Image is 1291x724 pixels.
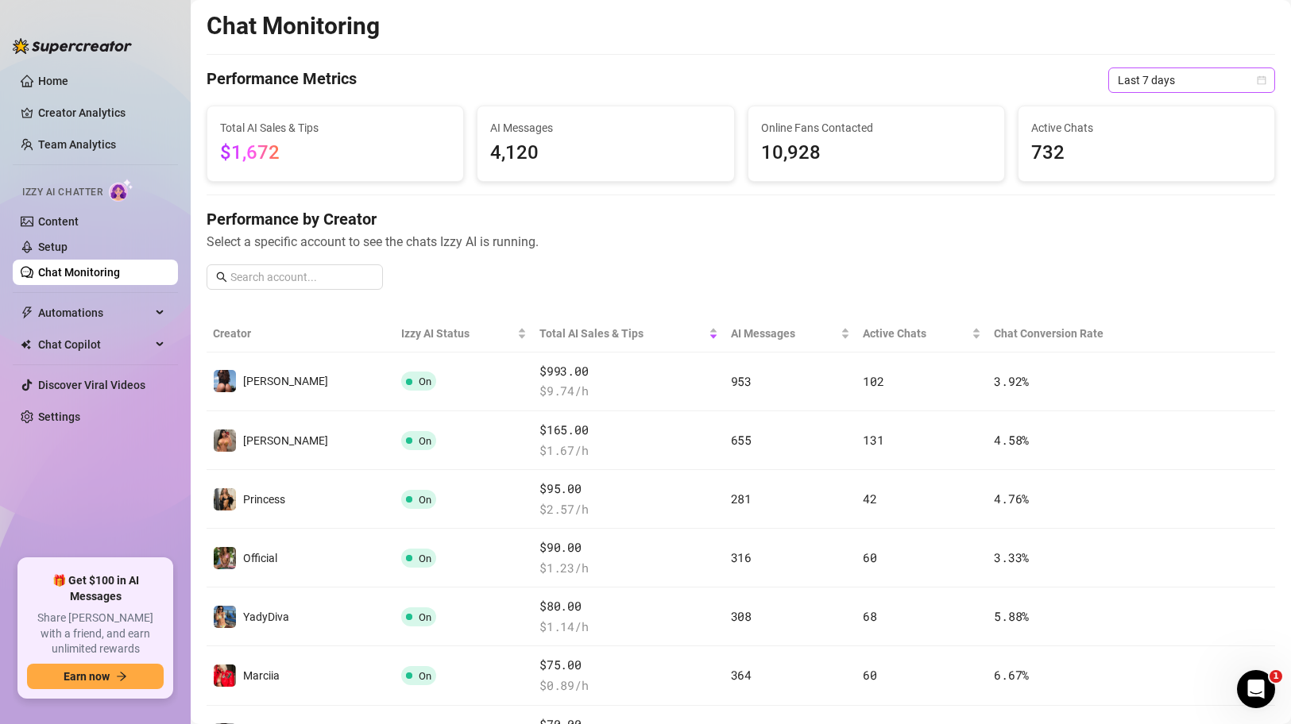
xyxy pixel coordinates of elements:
span: Earn now [64,670,110,683]
span: Official [243,552,277,564]
span: arrow-right [116,671,127,682]
span: $95.00 [539,479,717,499]
span: On [419,435,431,447]
span: 3.92 % [994,373,1029,389]
span: 60 [863,667,876,683]
span: Izzy AI Status [401,325,514,342]
span: AI Messages [731,325,838,342]
span: $ 2.57 /h [539,500,717,519]
img: logo-BBDzfeDw.svg [13,38,132,54]
span: $ 1.14 /h [539,618,717,637]
span: $165.00 [539,421,717,440]
img: Marie [214,370,236,392]
span: Chat Copilot [38,332,151,357]
span: 10,928 [761,138,991,168]
span: 732 [1031,138,1262,168]
span: On [419,670,431,682]
span: Last 7 days [1118,68,1266,92]
span: 4.58 % [994,432,1029,448]
a: Setup [38,241,68,253]
th: AI Messages [725,315,857,352]
span: 60 [863,549,876,565]
span: Automations [38,300,151,325]
span: $ 9.74 /h [539,382,717,401]
img: AI Chatter [109,179,133,202]
span: [PERSON_NAME] [243,434,328,447]
span: [PERSON_NAME] [243,375,328,387]
span: $ 1.23 /h [539,559,717,578]
span: Princess [243,493,285,506]
img: Chat Copilot [21,339,31,350]
span: $ 0.89 /h [539,676,717,695]
span: Active Chats [863,325,968,342]
button: Earn nowarrow-right [27,664,164,689]
span: search [216,271,227,283]
span: 364 [731,667,752,683]
span: 42 [863,491,876,506]
span: Online Fans Contacted [761,119,991,137]
span: On [419,553,431,564]
span: 308 [731,608,752,624]
th: Izzy AI Status [395,315,533,352]
a: Content [38,215,79,228]
span: On [419,375,431,387]
span: 281 [731,491,752,506]
span: Marciia [243,669,280,682]
span: 316 [731,549,752,565]
span: 131 [863,432,883,448]
span: 953 [731,373,752,389]
span: Share [PERSON_NAME] with a friend, and earn unlimited rewards [27,610,164,657]
span: Active Chats [1031,119,1262,137]
span: $993.00 [539,362,717,381]
span: YadyDiva [243,610,289,623]
h2: Chat Monitoring [207,11,380,41]
span: 5.88 % [994,608,1029,624]
span: 6.67 % [994,667,1029,683]
h4: Performance Metrics [207,67,357,93]
span: 655 [731,432,752,448]
img: Princess [214,488,236,510]
a: Chat Monitoring [38,266,120,279]
a: Home [38,75,68,87]
input: Search account... [230,268,373,286]
span: $75.00 [539,656,717,675]
span: AI Messages [490,119,721,137]
span: thunderbolt [21,306,33,319]
span: Total AI Sales & Tips [220,119,450,137]
span: $ 1.67 /h [539,441,717,460]
span: calendar [1257,75,1266,85]
th: Chat Conversion Rate [988,315,1168,352]
span: $1,672 [220,141,280,164]
h4: Performance by Creator [207,208,1275,230]
span: 4.76 % [994,491,1029,506]
span: 4,120 [490,138,721,168]
img: Official [214,547,236,569]
span: Select a specific account to see the chats Izzy AI is running. [207,232,1275,252]
span: Total AI Sales & Tips [539,325,705,342]
span: 🎁 Get $100 in AI Messages [27,573,164,604]
th: Creator [207,315,395,352]
a: Team Analytics [38,138,116,151]
span: On [419,494,431,506]
th: Active Chats [856,315,988,352]
span: On [419,611,431,623]
img: YadyDiva [214,606,236,628]
span: $90.00 [539,538,717,557]
a: Settings [38,410,80,423]
span: 68 [863,608,876,624]
span: 3.33 % [994,549,1029,565]
iframe: Intercom live chat [1237,670,1275,708]
span: 102 [863,373,883,389]
th: Total AI Sales & Tips [533,315,724,352]
span: 1 [1270,670,1282,683]
span: $80.00 [539,597,717,616]
a: Creator Analytics [38,100,165,125]
img: Marciia [214,664,236,687]
span: Izzy AI Chatter [22,185,102,200]
a: Discover Viral Videos [38,379,145,391]
img: Priscilla [214,429,236,452]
